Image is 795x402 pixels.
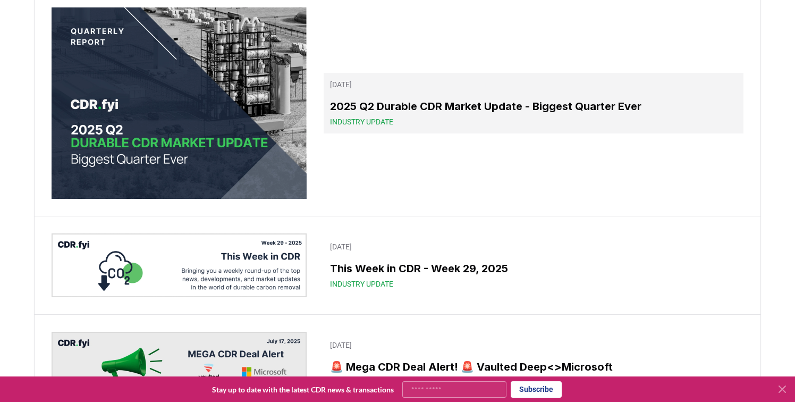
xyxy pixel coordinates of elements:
[330,279,393,289] span: Industry Update
[324,73,743,133] a: [DATE]2025 Q2 Durable CDR Market Update - Biggest Quarter EverIndustry Update
[324,333,743,394] a: [DATE]🚨 Mega CDR Deal Alert! 🚨 Vaulted Deep<>MicrosoftDeal Alerts
[324,235,743,296] a: [DATE]This Week in CDR - Week 29, 2025Industry Update
[330,359,737,375] h3: 🚨 Mega CDR Deal Alert! 🚨 Vaulted Deep<>Microsoft
[330,340,737,350] p: [DATE]
[52,233,307,297] img: This Week in CDR - Week 29, 2025 blog post image
[330,261,737,277] h3: This Week in CDR - Week 29, 2025
[330,241,737,252] p: [DATE]
[330,79,737,90] p: [DATE]
[52,332,307,396] img: 🚨 Mega CDR Deal Alert! 🚨 Vaulted Deep<>Microsoft blog post image
[52,7,307,199] img: 2025 Q2 Durable CDR Market Update - Biggest Quarter Ever blog post image
[330,116,393,127] span: Industry Update
[330,98,737,114] h3: 2025 Q2 Durable CDR Market Update - Biggest Quarter Ever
